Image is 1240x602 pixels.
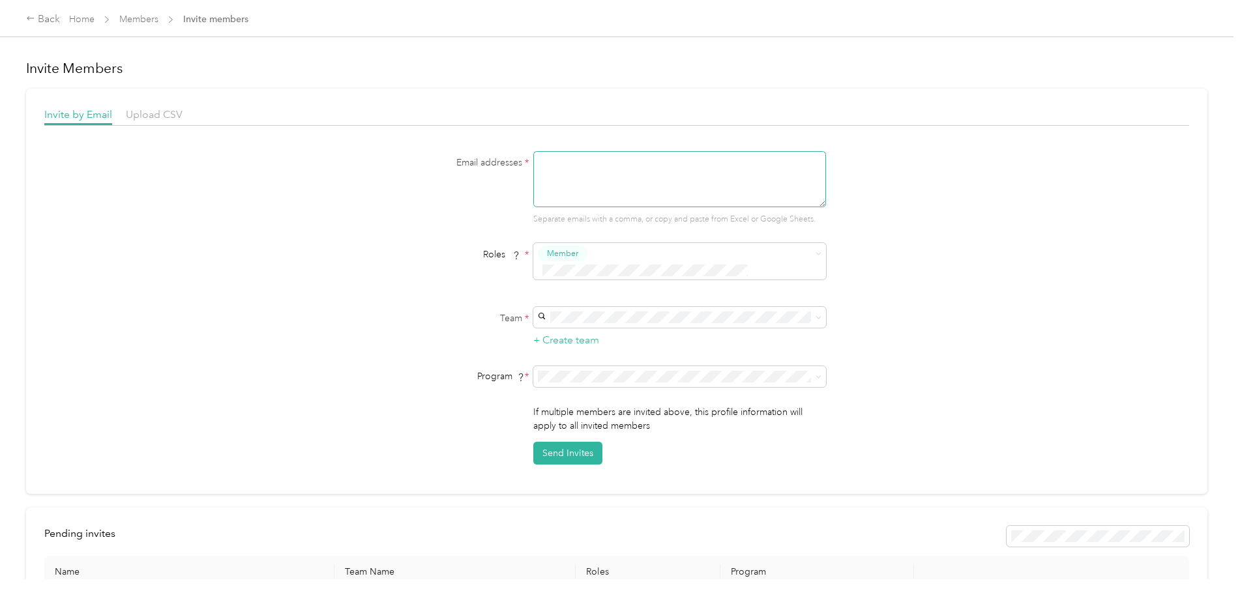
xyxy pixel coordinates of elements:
th: Program [720,556,913,588]
div: Back [26,12,60,27]
h1: Invite Members [26,59,1207,78]
span: Roles [479,244,525,265]
th: Name [44,556,334,588]
div: left-menu [44,526,125,547]
iframe: Everlance-gr Chat Button Frame [1167,529,1240,602]
th: Team Name [334,556,576,588]
p: If multiple members are invited above, this profile information will apply to all invited members [533,405,826,433]
span: Member [547,248,578,259]
span: Upload CSV [126,108,183,121]
a: Home [69,14,95,25]
span: Invite members [183,12,248,26]
span: Pending invites [44,527,115,539]
a: Members [119,14,158,25]
label: Email addresses [366,156,529,169]
th: Roles [576,556,720,588]
p: Separate emails with a comma, or copy and paste from Excel or Google Sheets. [533,214,826,225]
div: Program [366,369,529,383]
button: + Create team [533,332,599,349]
div: info-bar [44,526,1189,547]
button: Send Invites [533,442,602,465]
div: Resend all invitations [1007,526,1189,547]
label: Team [366,311,529,325]
button: Member [538,246,587,262]
span: Invite by Email [44,108,112,121]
